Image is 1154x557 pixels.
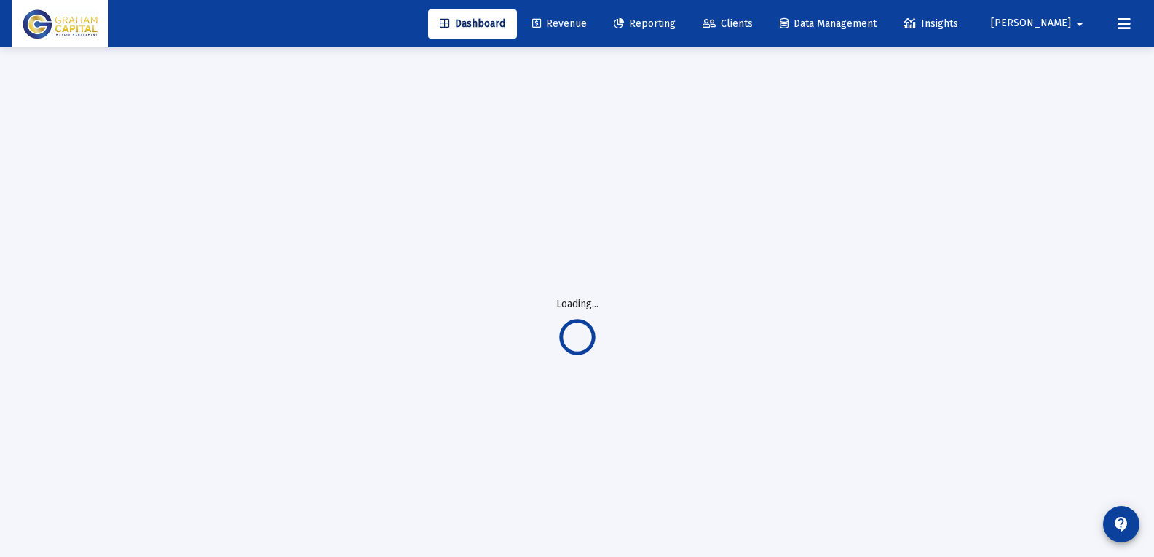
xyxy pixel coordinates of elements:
mat-icon: contact_support [1112,515,1130,533]
a: Reporting [602,9,687,39]
a: Dashboard [428,9,517,39]
button: [PERSON_NAME] [973,9,1106,38]
span: Revenue [532,17,587,30]
a: Data Management [768,9,888,39]
span: Insights [904,17,958,30]
img: Dashboard [23,9,98,39]
span: Reporting [614,17,676,30]
span: Clients [703,17,753,30]
a: Insights [892,9,970,39]
span: [PERSON_NAME] [991,17,1071,30]
a: Clients [691,9,764,39]
span: Dashboard [440,17,505,30]
mat-icon: arrow_drop_down [1071,9,1088,39]
span: Data Management [780,17,877,30]
a: Revenue [521,9,598,39]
